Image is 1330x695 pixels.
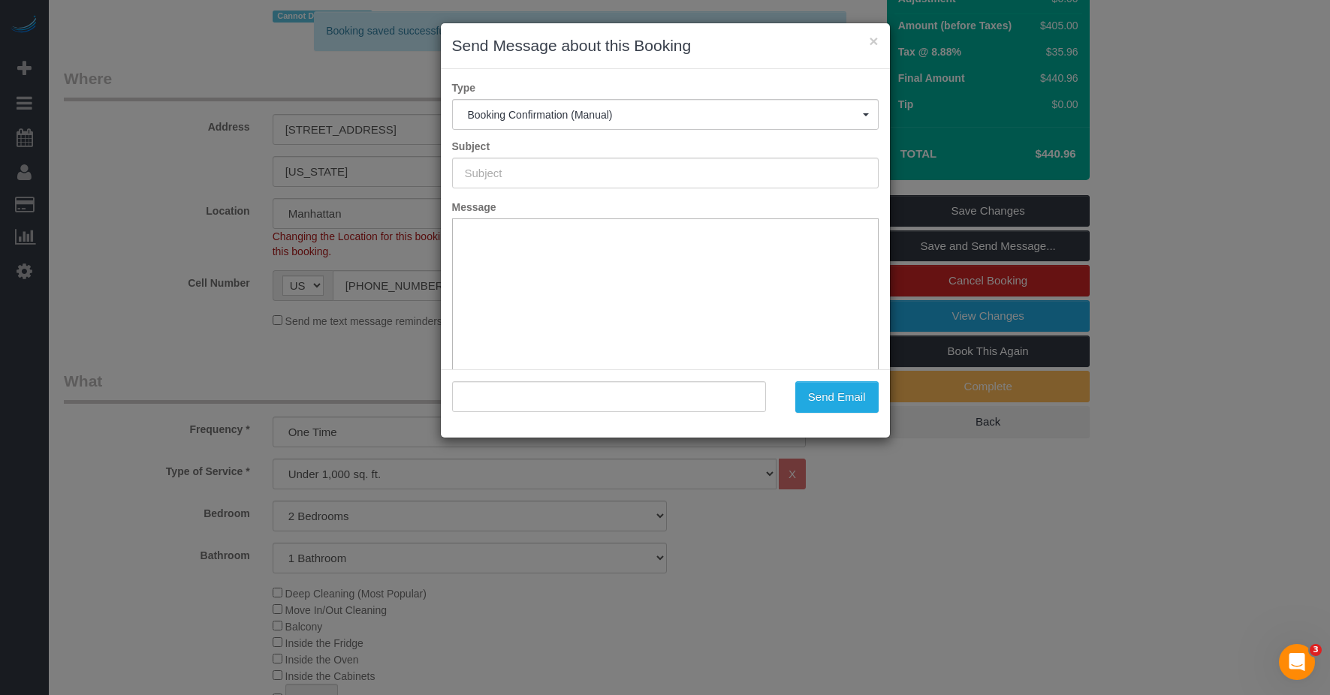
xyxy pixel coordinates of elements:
[452,158,879,188] input: Subject
[441,200,890,215] label: Message
[869,33,878,49] button: ×
[468,109,863,121] span: Booking Confirmation (Manual)
[441,139,890,154] label: Subject
[441,80,890,95] label: Type
[452,99,879,130] button: Booking Confirmation (Manual)
[795,381,879,413] button: Send Email
[1310,644,1322,656] span: 3
[453,219,878,453] iframe: Rich Text Editor, editor1
[452,35,879,57] h3: Send Message about this Booking
[1279,644,1315,680] iframe: Intercom live chat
